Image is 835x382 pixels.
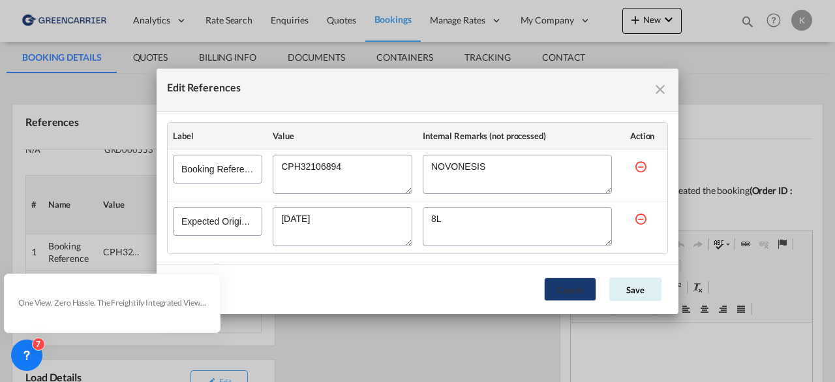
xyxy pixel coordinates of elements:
[634,160,647,173] md-icon: icon-minus-circle-outline red-400-fg s20 cursor mr-5
[157,69,678,314] md-dialog: Edit References
[417,123,617,150] th: Internal Remarks (not processed)
[609,278,661,301] button: Save
[167,79,241,101] div: Edit References
[168,123,267,150] th: Label
[544,278,596,301] button: Cancel
[13,13,228,27] body: Editor, editor4
[617,123,667,150] th: Action
[173,207,262,236] input: Expected Origin Ready Date
[652,82,668,97] md-icon: icon-close fg-AAA8AD cursor
[634,212,647,225] md-icon: icon-minus-circle-outline red-400-fg s20 cursor mr-5
[267,123,417,150] th: Value
[173,155,262,183] input: Booking Reference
